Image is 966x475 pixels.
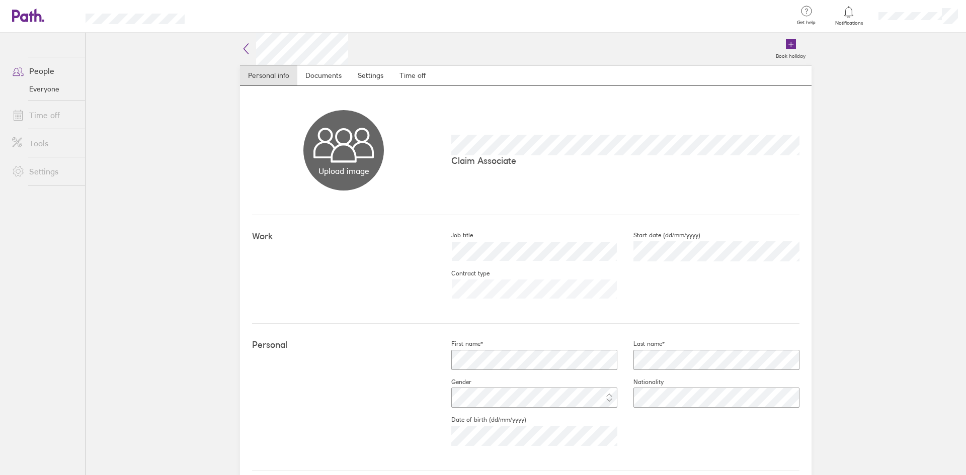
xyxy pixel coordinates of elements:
label: Gender [435,378,471,386]
a: Time off [391,65,434,85]
label: Contract type [435,269,490,277]
label: Book holiday [770,50,812,59]
label: First name* [435,340,483,348]
label: Nationality [617,378,664,386]
a: Notifications [833,5,865,26]
span: Get help [790,20,823,26]
label: Start date (dd/mm/yyyy) [617,231,700,239]
a: Tools [4,133,85,153]
a: Settings [350,65,391,85]
a: Documents [297,65,350,85]
span: Notifications [833,20,865,26]
p: Claim Associate [451,155,799,166]
label: Date of birth (dd/mm/yyyy) [435,416,526,424]
a: Everyone [4,81,85,97]
h4: Work [252,231,435,242]
a: Settings [4,161,85,181]
a: Personal info [240,65,297,85]
label: Last name* [617,340,665,348]
a: Time off [4,105,85,125]
a: Book holiday [770,33,812,65]
label: Job title [435,231,473,239]
a: People [4,61,85,81]
h4: Personal [252,340,435,350]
